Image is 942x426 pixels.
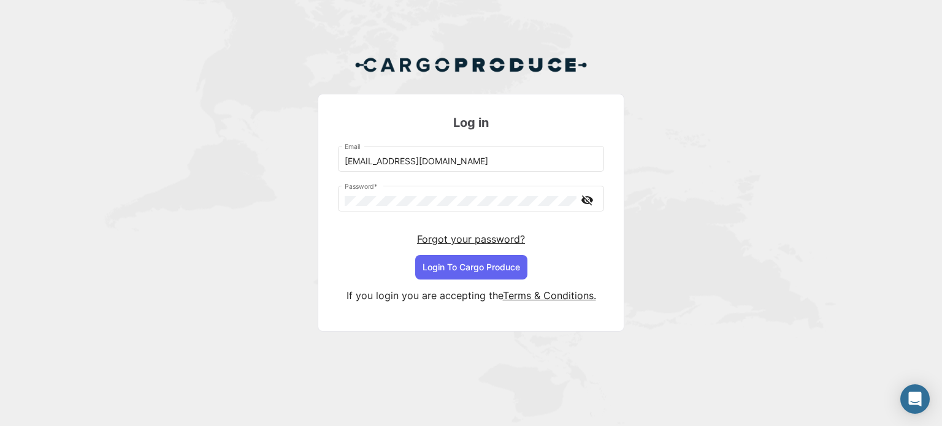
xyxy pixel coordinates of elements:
a: Terms & Conditions. [503,289,596,302]
span: If you login you are accepting the [347,289,503,302]
input: Email [345,156,598,167]
mat-icon: visibility_off [580,192,594,208]
img: Cargo Produce Logo [354,50,588,80]
h3: Log in [338,114,604,131]
button: Login To Cargo Produce [415,255,527,280]
div: Abrir Intercom Messenger [900,384,930,414]
a: Forgot your password? [417,233,525,245]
